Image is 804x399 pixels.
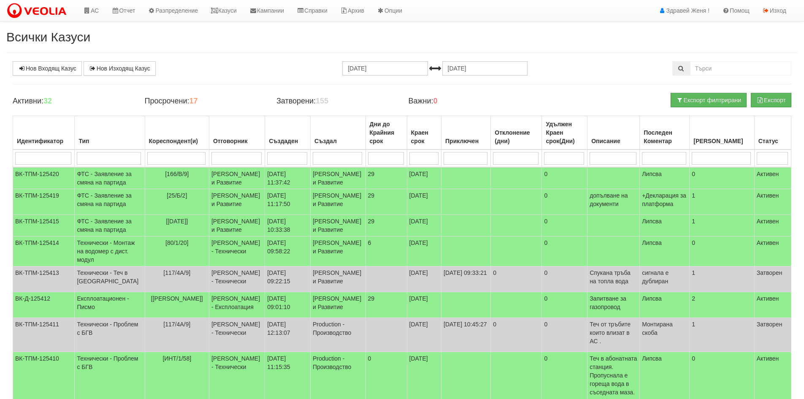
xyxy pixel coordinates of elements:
[542,236,587,266] td: 0
[209,318,265,352] td: [PERSON_NAME] - Технически
[265,266,311,292] td: [DATE] 09:22:15
[145,116,209,150] th: Кореспондент(и): No sort applied, activate to apply an ascending sort
[316,97,328,105] b: 155
[209,116,265,150] th: Отговорник: No sort applied, activate to apply an ascending sort
[310,236,365,266] td: [PERSON_NAME] и Развитие
[13,61,82,76] a: Нов Входящ Казус
[491,266,542,292] td: 0
[407,266,441,292] td: [DATE]
[642,127,687,147] div: Последен Коментар
[75,236,145,266] td: Технически - Монтаж на водомер с дист. модул
[409,127,439,147] div: Краен срок
[13,266,75,292] td: ВК-ТПМ-125413
[147,135,207,147] div: Кореспондент(и)
[13,236,75,266] td: ВК-ТПМ-125414
[265,215,311,236] td: [DATE] 10:33:38
[754,116,791,150] th: Статус: No sort applied, activate to apply an ascending sort
[209,189,265,215] td: [PERSON_NAME] и Развитие
[209,266,265,292] td: [PERSON_NAME] - Технически
[690,318,754,352] td: 1
[43,97,52,105] b: 32
[75,292,145,318] td: Експлоатационен - Писмо
[590,320,637,345] p: Теч от тръбите които влизат в АС .
[642,192,686,207] span: +Декларация за платформа
[368,192,375,199] span: 29
[310,292,365,318] td: [PERSON_NAME] и Развитие
[75,318,145,352] td: Технически - Проблем с БГВ
[265,116,311,150] th: Създаден: No sort applied, activate to apply an ascending sort
[441,266,491,292] td: [DATE] 09:33:21
[15,135,72,147] div: Идентификатор
[265,318,311,352] td: [DATE] 12:13:07
[276,97,395,106] h4: Затворени:
[163,321,190,328] span: [117/4А/9]
[166,218,188,225] span: [[DATE]]
[590,269,637,285] p: Спукана тръба на топла вода
[433,97,438,105] b: 0
[310,215,365,236] td: [PERSON_NAME] и Развитие
[640,116,690,150] th: Последен Коментар: No sort applied, activate to apply an ascending sort
[365,116,407,150] th: Дни до Крайния срок: No sort applied, activate to apply an ascending sort
[13,292,75,318] td: ВК-Д-125412
[642,321,673,336] span: Монтирана скоба
[310,318,365,352] td: Production - Производство
[368,171,375,177] span: 29
[754,167,791,189] td: Активен
[642,239,662,246] span: Липсва
[267,135,308,147] div: Създаден
[368,239,371,246] span: 6
[754,236,791,266] td: Активен
[209,236,265,266] td: [PERSON_NAME] - Технически
[754,292,791,318] td: Активен
[690,215,754,236] td: 1
[692,135,752,147] div: [PERSON_NAME]
[163,269,190,276] span: [117/4А/9]
[441,116,491,150] th: Приключен: No sort applied, activate to apply an ascending sort
[671,93,747,107] button: Експорт филтрирани
[491,318,542,352] td: 0
[690,189,754,215] td: 1
[84,61,156,76] a: Нов Изходящ Казус
[754,215,791,236] td: Активен
[590,191,637,208] p: допълване на документи
[368,295,375,302] span: 29
[313,135,363,147] div: Създал
[310,189,365,215] td: [PERSON_NAME] и Развитие
[144,97,263,106] h4: Просрочени:
[368,355,371,362] span: 0
[209,167,265,189] td: [PERSON_NAME] и Развитие
[542,266,587,292] td: 0
[757,135,789,147] div: Статус
[162,355,191,362] span: [ИНТ/1/58]
[6,30,798,44] h2: Всички Казуси
[265,236,311,266] td: [DATE] 09:58:22
[75,215,145,236] td: ФТС - Заявление за смяна на партида
[590,294,637,311] p: Запитване за газопровод
[13,318,75,352] td: ВК-ТПМ-125411
[77,135,142,147] div: Тип
[407,116,441,150] th: Краен срок: No sort applied, activate to apply an ascending sort
[690,236,754,266] td: 0
[751,93,791,107] button: Експорт
[407,236,441,266] td: [DATE]
[441,318,491,352] td: [DATE] 10:45:27
[542,215,587,236] td: 0
[590,354,637,396] p: Теч в абонатната станция. Пропуснала е гореща вода в съседната маза.
[310,266,365,292] td: [PERSON_NAME] и Развитие
[642,218,662,225] span: Липсва
[189,97,198,105] b: 17
[310,167,365,189] td: [PERSON_NAME] и Развитие
[542,189,587,215] td: 0
[690,167,754,189] td: 0
[13,167,75,189] td: ВК-ТПМ-125420
[165,239,189,246] span: [80/1/20]
[211,135,263,147] div: Отговорник
[265,167,311,189] td: [DATE] 11:37:42
[13,189,75,215] td: ВК-ТПМ-125419
[690,116,754,150] th: Брой Файлове: No sort applied, activate to apply an ascending sort
[690,292,754,318] td: 2
[75,116,145,150] th: Тип: No sort applied, activate to apply an ascending sort
[491,116,542,150] th: Отклонение (дни): No sort applied, activate to apply an ascending sort
[209,215,265,236] td: [PERSON_NAME] и Развитие
[265,292,311,318] td: [DATE] 09:01:10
